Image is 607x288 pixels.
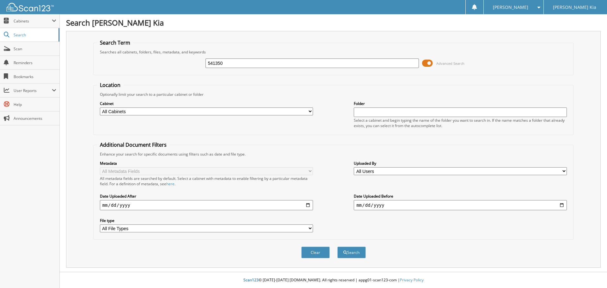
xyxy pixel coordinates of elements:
div: Enhance your search for specific documents using filters such as date and file type. [97,151,570,157]
button: Clear [301,247,330,258]
span: Cabinets [14,18,52,24]
a: here [166,181,175,187]
span: Search [14,32,55,38]
label: Date Uploaded Before [354,193,567,199]
span: Help [14,102,56,107]
img: scan123-logo-white.svg [6,3,54,11]
iframe: Chat Widget [575,258,607,288]
div: Select a cabinet and begin typing the name of the folder you want to search in. If the name match... [354,118,567,128]
span: [PERSON_NAME] [493,5,528,9]
label: Cabinet [100,101,313,106]
label: Metadata [100,161,313,166]
span: Bookmarks [14,74,56,79]
div: © [DATE]-[DATE] [DOMAIN_NAME]. All rights reserved | appg01-scan123-com | [60,273,607,288]
div: Searches all cabinets, folders, files, metadata, and keywords [97,49,570,55]
legend: Location [97,82,124,89]
span: Advanced Search [436,61,464,66]
h1: Search [PERSON_NAME] Kia [66,17,601,28]
input: end [354,200,567,210]
div: Optionally limit your search to a particular cabinet or folder [97,92,570,97]
legend: Search Term [97,39,133,46]
span: User Reports [14,88,52,93]
a: Privacy Policy [400,277,424,283]
label: Uploaded By [354,161,567,166]
label: File type [100,218,313,223]
span: [PERSON_NAME] Kia [553,5,596,9]
label: Folder [354,101,567,106]
span: Scan [14,46,56,52]
input: start [100,200,313,210]
div: All metadata fields are searched by default. Select a cabinet with metadata to enable filtering b... [100,176,313,187]
span: Announcements [14,116,56,121]
span: Scan123 [243,277,259,283]
label: Date Uploaded After [100,193,313,199]
button: Search [337,247,366,258]
legend: Additional Document Filters [97,141,170,148]
span: Reminders [14,60,56,65]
